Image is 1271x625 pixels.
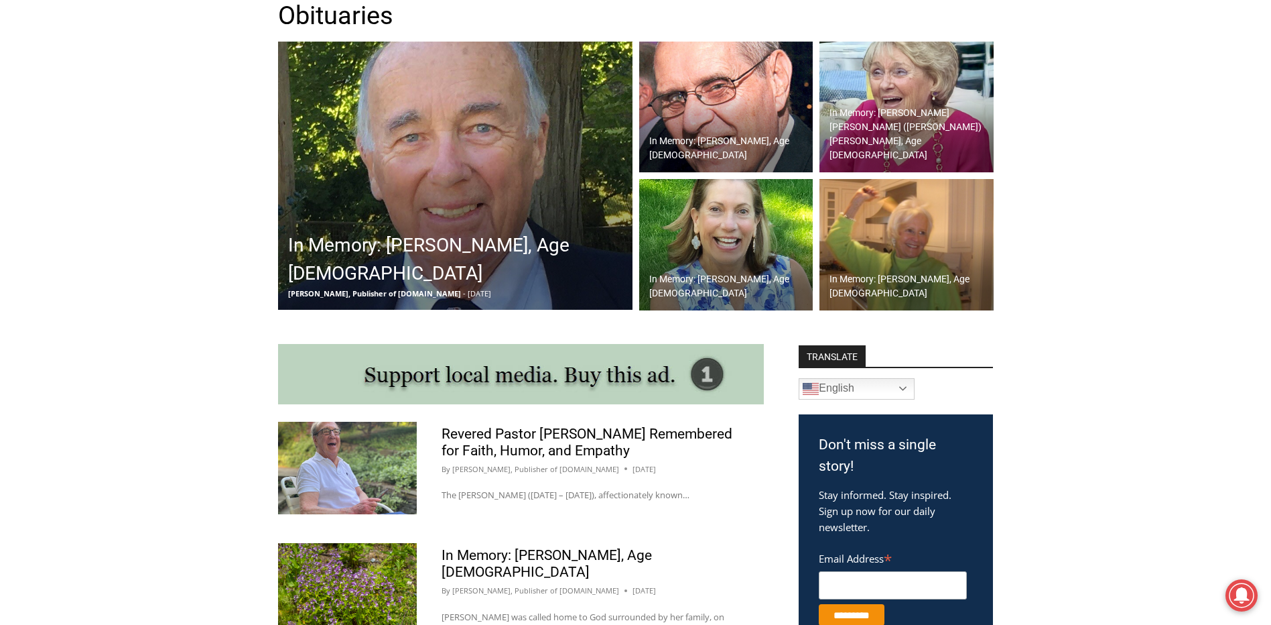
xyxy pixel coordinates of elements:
a: In Memory: [PERSON_NAME], Age [DEMOGRAPHIC_DATA] [PERSON_NAME], Publisher of [DOMAIN_NAME] - [DATE] [278,42,632,310]
h2: In Memory: [PERSON_NAME] [PERSON_NAME] ([PERSON_NAME]) [PERSON_NAME], Age [DEMOGRAPHIC_DATA] [829,106,990,162]
img: Obituary - Richard Allen Hynson [278,42,632,310]
h2: In Memory: [PERSON_NAME], Age [DEMOGRAPHIC_DATA] [649,272,810,300]
img: support local media, buy this ad [278,344,764,404]
span: By [442,463,450,475]
a: In Memory: [PERSON_NAME], Age [DEMOGRAPHIC_DATA] [639,42,813,173]
a: In Memory: [PERSON_NAME], Age [DEMOGRAPHIC_DATA] [639,179,813,310]
time: [DATE] [632,585,656,597]
a: In Memory: [PERSON_NAME] [PERSON_NAME] ([PERSON_NAME]) [PERSON_NAME], Age [DEMOGRAPHIC_DATA] [819,42,994,173]
h2: In Memory: [PERSON_NAME], Age [DEMOGRAPHIC_DATA] [829,272,990,300]
img: Obituary - Barbara defrondeville [819,179,994,310]
img: en [803,381,819,397]
span: Intern @ [DOMAIN_NAME] [350,133,621,164]
img: Obituary - Donald Poole - 2 [278,422,417,514]
span: - [463,288,466,298]
span: By [442,585,450,597]
h3: Don't miss a single story! [819,435,973,477]
strong: TRANSLATE [799,345,866,367]
a: Intern @ [DOMAIN_NAME] [322,130,649,167]
a: Open Tues. - Sun. [PHONE_NUMBER] [1,135,135,167]
time: [DATE] [632,463,656,475]
a: In Memory: [PERSON_NAME], Age [DEMOGRAPHIC_DATA] [819,179,994,310]
a: [PERSON_NAME], Publisher of [DOMAIN_NAME] [452,464,619,474]
h1: Obituaries [278,1,994,32]
a: [PERSON_NAME], Publisher of [DOMAIN_NAME] [452,585,619,595]
h2: In Memory: [PERSON_NAME], Age [DEMOGRAPHIC_DATA] [288,231,629,288]
span: [PERSON_NAME], Publisher of [DOMAIN_NAME] [288,288,461,298]
img: Obituary - Donald J. Demas [639,42,813,173]
span: Open Tues. - Sun. [PHONE_NUMBER] [4,138,131,189]
img: Obituary - Maryanne Bardwil Lynch IMG_5518 [639,179,813,310]
h2: In Memory: [PERSON_NAME], Age [DEMOGRAPHIC_DATA] [649,134,810,162]
p: The [PERSON_NAME] ([DATE] – [DATE]), affectionately known… [442,488,739,502]
label: Email Address [819,545,967,569]
a: English [799,378,915,400]
a: Revered Pastor [PERSON_NAME] Remembered for Faith, Humor, and Empathy [442,426,732,459]
div: "At the 10am stand-up meeting, each intern gets a chance to take [PERSON_NAME] and the other inte... [338,1,633,130]
p: Stay informed. Stay inspired. Sign up now for our daily newsletter. [819,487,973,535]
a: In Memory: [PERSON_NAME], Age [DEMOGRAPHIC_DATA] [442,547,652,580]
div: "...watching a master [PERSON_NAME] chef prepare an omakase meal is fascinating dinner theater an... [137,84,190,160]
img: Obituary - Maureen Catherine Devlin Koecheler [819,42,994,173]
span: [DATE] [468,288,491,298]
